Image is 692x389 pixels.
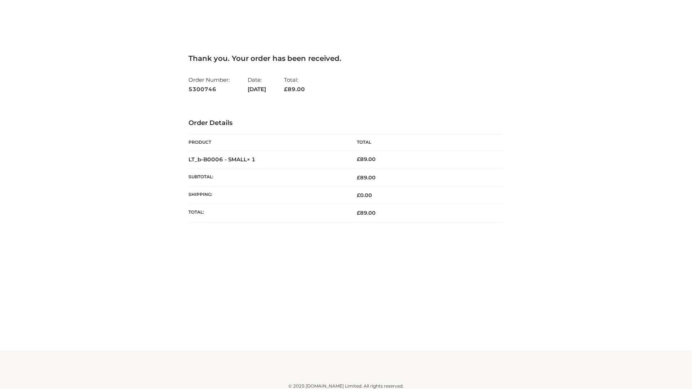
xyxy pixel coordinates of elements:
[357,210,360,216] span: £
[248,73,266,95] li: Date:
[357,174,360,181] span: £
[188,204,346,222] th: Total:
[188,54,504,63] h3: Thank you. Your order has been received.
[188,169,346,186] th: Subtotal:
[357,210,376,216] span: 89.00
[357,192,360,198] span: £
[247,156,256,163] strong: × 1
[284,86,288,93] span: £
[188,156,256,163] strong: LT_b-B0006 - SMALL
[357,156,360,162] span: £
[188,85,230,94] strong: 5300746
[357,192,372,198] bdi: 0.00
[248,85,266,94] strong: [DATE]
[188,119,504,127] h3: Order Details
[357,156,376,162] bdi: 89.00
[357,174,376,181] span: 89.00
[284,73,305,95] li: Total:
[346,134,504,151] th: Total
[188,187,346,204] th: Shipping:
[188,134,346,151] th: Product
[188,73,230,95] li: Order Number:
[284,86,305,93] span: 89.00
